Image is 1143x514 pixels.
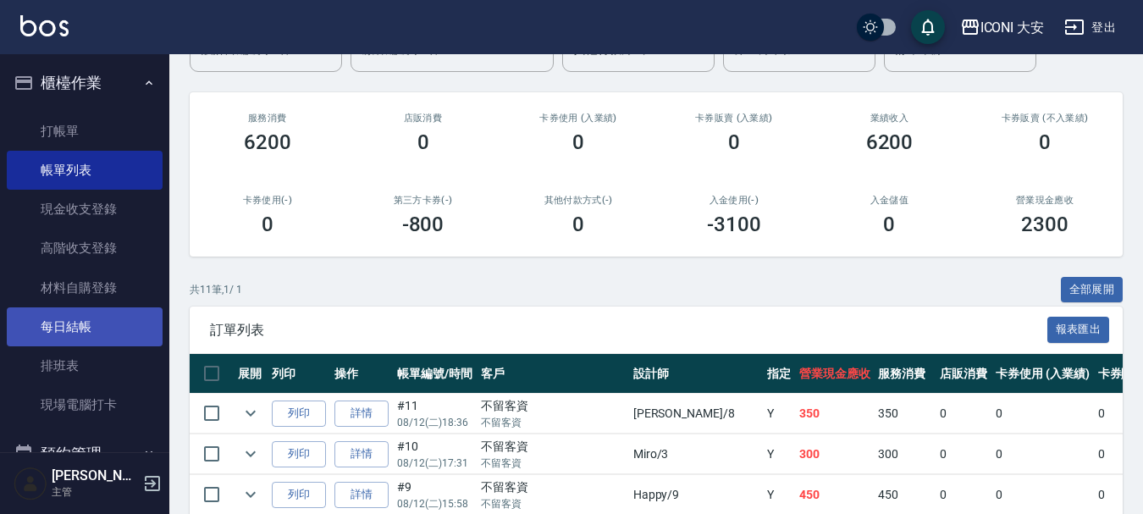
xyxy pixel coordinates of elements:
h3: -800 [402,213,444,236]
div: 不留客資 [481,438,625,456]
th: 設計師 [629,354,763,394]
div: ICONI 大安 [980,17,1045,38]
img: Logo [20,15,69,36]
p: 08/12 (二) 15:58 [397,496,472,511]
h2: 入金使用(-) [676,195,792,206]
h3: 0 [417,130,429,154]
h2: 第三方卡券(-) [366,195,481,206]
td: Miro /3 [629,434,763,474]
h2: 卡券販賣 (不入業績) [987,113,1102,124]
td: #10 [393,434,477,474]
td: 350 [874,394,936,434]
span: 訂單列表 [210,322,1047,339]
th: 店販消費 [936,354,991,394]
th: 客戶 [477,354,629,394]
td: 350 [795,394,875,434]
a: 詳情 [334,441,389,467]
td: 0 [991,394,1094,434]
td: 0 [936,394,991,434]
button: 櫃檯作業 [7,61,163,105]
a: 高階收支登錄 [7,229,163,268]
h3: 6200 [866,130,914,154]
a: 現場電腦打卡 [7,385,163,424]
button: 預約管理 [7,432,163,476]
th: 列印 [268,354,330,394]
td: Y [763,394,795,434]
h2: 卡券販賣 (入業績) [676,113,792,124]
h3: 6200 [244,130,291,154]
td: [PERSON_NAME] /8 [629,394,763,434]
p: 不留客資 [481,456,625,471]
h2: 業績收入 [832,113,947,124]
button: 登出 [1057,12,1123,43]
p: 不留客資 [481,415,625,430]
button: 報表匯出 [1047,317,1110,343]
button: 列印 [272,401,326,427]
button: expand row [238,441,263,467]
a: 現金收支登錄 [7,190,163,229]
td: 300 [795,434,875,474]
div: 不留客資 [481,478,625,496]
a: 詳情 [334,401,389,427]
p: 不留客資 [481,496,625,511]
h3: 0 [572,130,584,154]
button: save [911,10,945,44]
td: 300 [874,434,936,474]
button: ICONI 大安 [953,10,1052,45]
h5: [PERSON_NAME] [52,467,138,484]
th: 操作 [330,354,393,394]
th: 展開 [234,354,268,394]
button: 全部展開 [1061,277,1124,303]
h3: 2300 [1021,213,1068,236]
button: expand row [238,401,263,426]
p: 共 11 筆, 1 / 1 [190,282,242,297]
h3: 0 [1039,130,1051,154]
td: 0 [936,434,991,474]
h3: 0 [262,213,273,236]
th: 指定 [763,354,795,394]
td: Y [763,434,795,474]
a: 帳單列表 [7,151,163,190]
th: 卡券使用 (入業績) [991,354,1094,394]
h3: 服務消費 [210,113,325,124]
h2: 店販消費 [366,113,481,124]
h2: 卡券使用(-) [210,195,325,206]
h2: 入金儲值 [832,195,947,206]
p: 主管 [52,484,138,500]
h3: 0 [572,213,584,236]
a: 報表匯出 [1047,321,1110,337]
h3: 0 [728,130,740,154]
a: 材料自購登錄 [7,268,163,307]
a: 打帳單 [7,112,163,151]
button: 列印 [272,441,326,467]
h2: 其他付款方式(-) [521,195,636,206]
button: expand row [238,482,263,507]
a: 排班表 [7,346,163,385]
th: 帳單編號/時間 [393,354,477,394]
p: 08/12 (二) 17:31 [397,456,472,471]
td: #11 [393,394,477,434]
td: 0 [991,434,1094,474]
p: 08/12 (二) 18:36 [397,415,472,430]
img: Person [14,467,47,500]
h3: 0 [883,213,895,236]
a: 詳情 [334,482,389,508]
h2: 卡券使用 (入業績) [521,113,636,124]
th: 營業現金應收 [795,354,875,394]
h3: -3100 [707,213,761,236]
div: 不留客資 [481,397,625,415]
button: 列印 [272,482,326,508]
a: 每日結帳 [7,307,163,346]
h2: 營業現金應收 [987,195,1102,206]
th: 服務消費 [874,354,936,394]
